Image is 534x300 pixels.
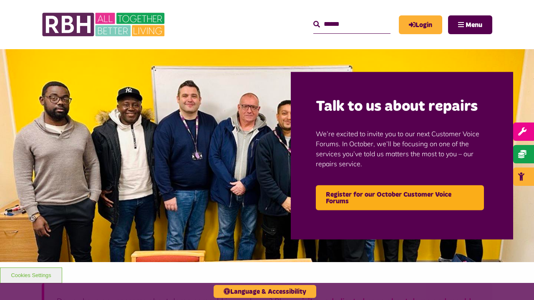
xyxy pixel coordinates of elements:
h2: Talk to us about repairs [316,97,488,116]
p: We’re excited to invite you to our next Customer Voice Forums. In October, we’ll be focusing on o... [316,116,488,181]
button: Language & Accessibility [214,285,316,298]
a: Register for our October Customer Voice Forums [316,185,484,210]
a: MyRBH [399,15,442,34]
button: Navigation [448,15,492,34]
span: Menu [466,22,482,28]
iframe: Netcall Web Assistant for live chat [496,262,534,300]
img: RBH [42,8,167,41]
